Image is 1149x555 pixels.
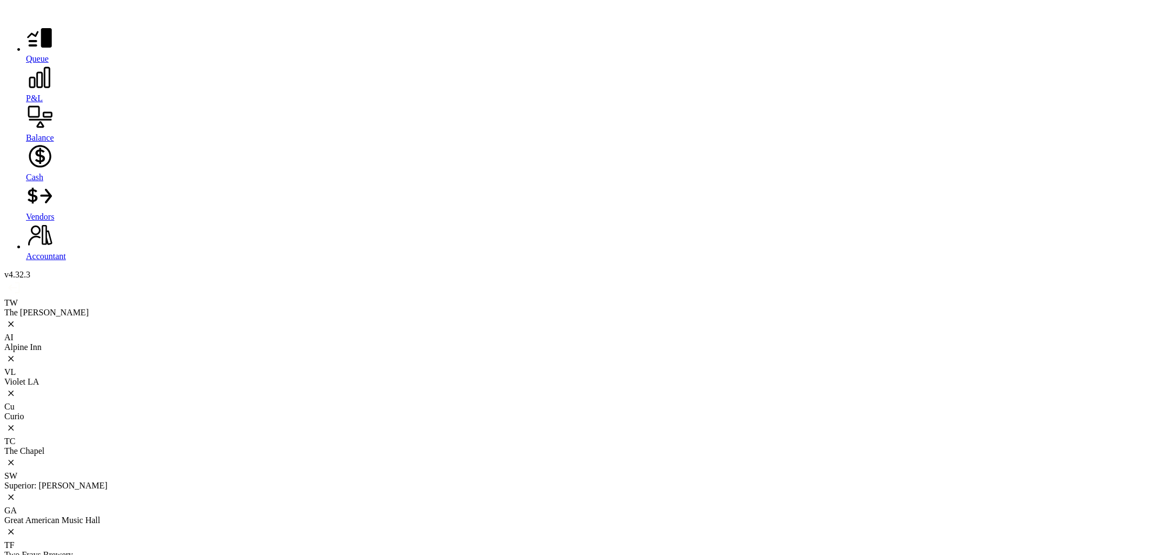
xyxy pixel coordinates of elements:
[26,212,54,221] span: Vendors
[26,103,1145,143] a: Balance
[26,54,49,63] span: Queue
[26,24,1145,64] a: Queue
[4,471,1145,481] div: SW
[4,333,1145,342] div: AI
[4,412,1145,421] div: Curio
[26,173,43,182] span: Cash
[4,270,1145,280] div: v 4.32.3
[26,64,1145,103] a: P&L
[26,252,66,261] span: Accountant
[4,446,1145,456] div: The Chapel
[4,540,1145,550] div: TF
[4,481,1145,491] div: Superior: [PERSON_NAME]
[4,516,1145,525] div: Great American Music Hall
[26,94,43,103] span: P&L
[4,308,1145,318] div: The [PERSON_NAME]
[4,437,1145,446] div: TC
[26,133,54,142] span: Balance
[26,222,1145,261] a: Accountant
[4,402,1145,412] div: Cu
[4,298,1145,308] div: TW
[4,342,1145,352] div: Alpine Inn
[26,143,1145,182] a: Cash
[4,377,1145,387] div: Violet LA
[4,367,1145,377] div: VL
[4,506,1145,516] div: GA
[26,182,1145,222] a: Vendors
